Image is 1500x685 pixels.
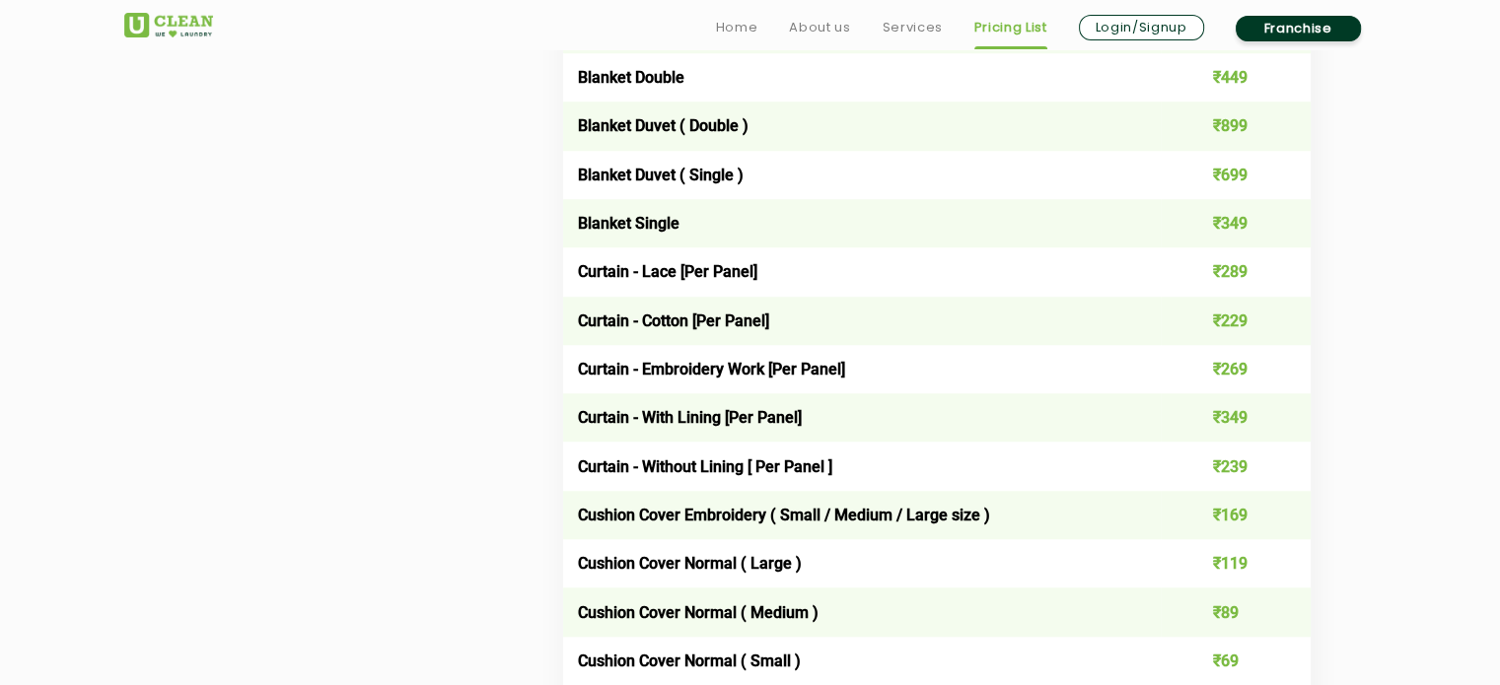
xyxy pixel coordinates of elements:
td: ₹699 [1161,151,1311,199]
td: Cushion Cover Embroidery ( Small / Medium / Large size ) [563,491,1162,539]
td: ₹119 [1161,539,1311,587]
td: ₹269 [1161,345,1311,393]
td: Cushion Cover Normal ( Medium ) [563,587,1162,636]
td: ₹69 [1161,637,1311,685]
td: Curtain - With Lining [Per Panel] [563,393,1162,442]
td: ₹449 [1161,53,1311,102]
td: ₹239 [1161,442,1311,490]
a: About us [789,16,850,39]
td: ₹229 [1161,297,1311,345]
td: Curtain - Cotton [Per Panel] [563,297,1162,345]
a: Franchise [1236,16,1361,41]
td: ₹169 [1161,491,1311,539]
td: ₹349 [1161,393,1311,442]
a: Services [882,16,942,39]
td: ₹349 [1161,199,1311,247]
td: Cushion Cover Normal ( Small ) [563,637,1162,685]
td: Curtain - Without Lining [ Per Panel ] [563,442,1162,490]
td: Blanket Duvet ( Single ) [563,151,1162,199]
td: Blanket Single [563,199,1162,247]
a: Home [716,16,758,39]
td: Cushion Cover Normal ( Large ) [563,539,1162,587]
td: ₹89 [1161,587,1311,636]
a: Pricing List [974,16,1047,39]
td: ₹289 [1161,247,1311,296]
td: Curtain - Lace [Per Panel] [563,247,1162,296]
td: ₹899 [1161,102,1311,150]
td: Curtain - Embroidery Work [Per Panel] [563,345,1162,393]
img: UClean Laundry and Dry Cleaning [124,13,213,37]
a: Login/Signup [1079,15,1204,40]
td: Blanket Double [563,53,1162,102]
td: Blanket Duvet ( Double ) [563,102,1162,150]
